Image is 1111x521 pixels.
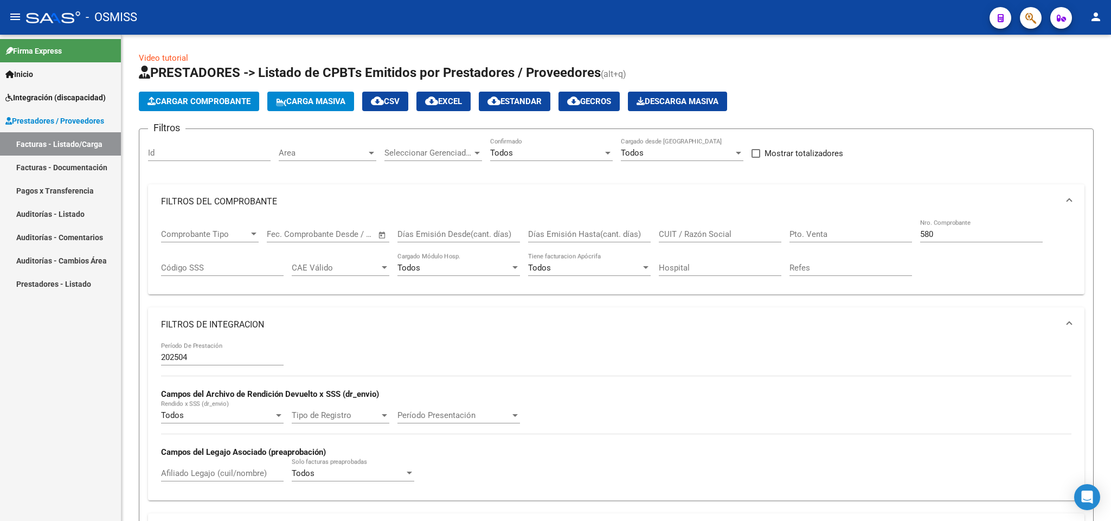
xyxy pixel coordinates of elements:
[487,94,500,107] mat-icon: cloud_download
[161,319,1058,331] mat-panel-title: FILTROS DE INTEGRACION
[567,94,580,107] mat-icon: cloud_download
[628,92,727,111] button: Descarga Masiva
[320,229,373,239] input: Fecha fin
[558,92,620,111] button: Gecros
[5,92,106,104] span: Integración (discapacidad)
[628,92,727,111] app-download-masive: Descarga masiva de comprobantes (adjuntos)
[487,97,542,106] span: Estandar
[425,97,462,106] span: EXCEL
[5,115,104,127] span: Prestadores / Proveedores
[371,97,400,106] span: CSV
[139,65,601,80] span: PRESTADORES -> Listado de CPBTs Emitidos por Prestadores / Proveedores
[161,229,249,239] span: Comprobante Tipo
[621,148,644,158] span: Todos
[425,94,438,107] mat-icon: cloud_download
[9,10,22,23] mat-icon: menu
[161,447,326,457] strong: Campos del Legajo Asociado (preaprobación)
[397,263,420,273] span: Todos
[148,120,185,136] h3: Filtros
[148,307,1084,342] mat-expansion-panel-header: FILTROS DE INTEGRACION
[1074,484,1100,510] div: Open Intercom Messenger
[139,92,259,111] button: Cargar Comprobante
[637,97,718,106] span: Descarga Masiva
[1089,10,1102,23] mat-icon: person
[397,410,510,420] span: Período Presentación
[384,148,472,158] span: Seleccionar Gerenciador
[161,196,1058,208] mat-panel-title: FILTROS DEL COMPROBANTE
[148,219,1084,295] div: FILTROS DEL COMPROBANTE
[267,229,311,239] input: Fecha inicio
[490,148,513,158] span: Todos
[161,410,184,420] span: Todos
[528,263,551,273] span: Todos
[161,389,379,399] strong: Campos del Archivo de Rendición Devuelto x SSS (dr_envio)
[148,342,1084,500] div: FILTROS DE INTEGRACION
[416,92,471,111] button: EXCEL
[276,97,345,106] span: Carga Masiva
[147,97,251,106] span: Cargar Comprobante
[5,45,62,57] span: Firma Express
[139,53,188,63] a: Video tutorial
[267,92,354,111] button: Carga Masiva
[5,68,33,80] span: Inicio
[148,184,1084,219] mat-expansion-panel-header: FILTROS DEL COMPROBANTE
[279,148,367,158] span: Area
[371,94,384,107] mat-icon: cloud_download
[292,468,314,478] span: Todos
[567,97,611,106] span: Gecros
[376,229,389,241] button: Open calendar
[601,69,626,79] span: (alt+q)
[292,263,380,273] span: CAE Válido
[362,92,408,111] button: CSV
[86,5,137,29] span: - OSMISS
[292,410,380,420] span: Tipo de Registro
[765,147,843,160] span: Mostrar totalizadores
[479,92,550,111] button: Estandar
